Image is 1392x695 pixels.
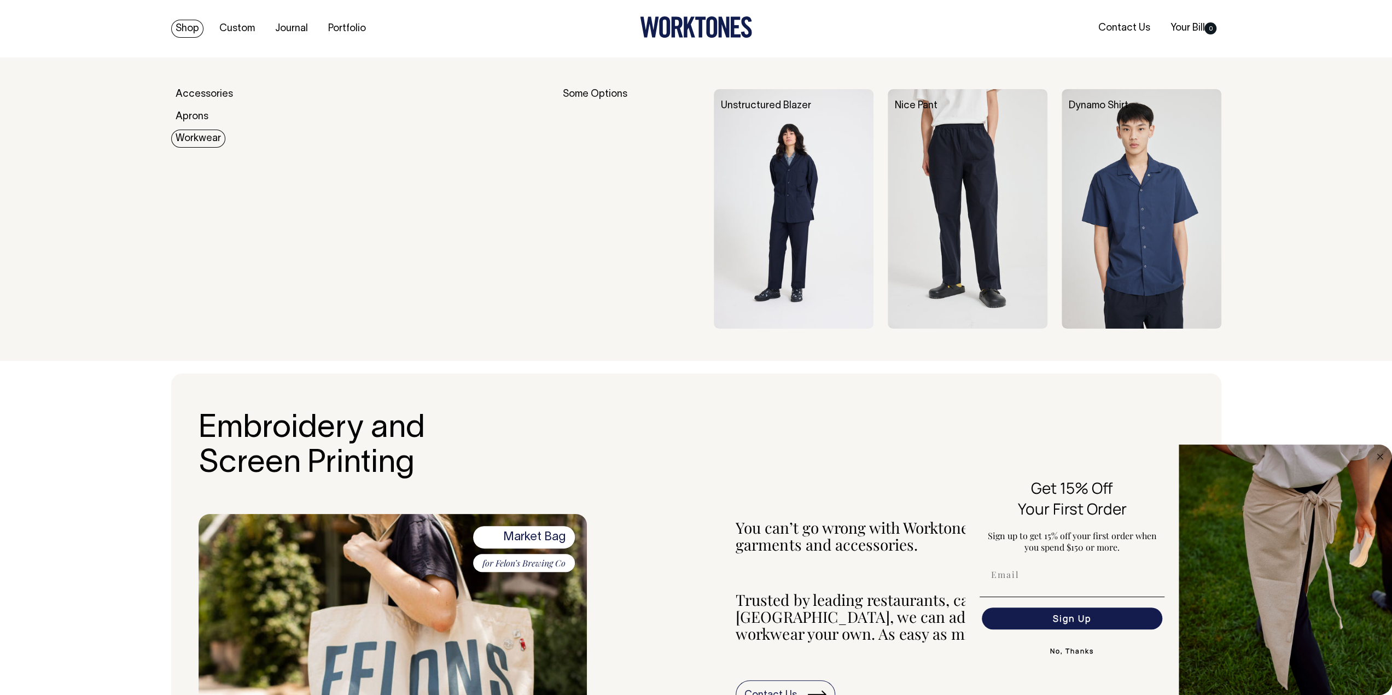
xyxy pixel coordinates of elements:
[988,530,1157,553] span: Sign up to get 15% off your first order when you spend $150 or more.
[324,20,370,38] a: Portfolio
[1166,19,1221,37] a: Your Bill0
[736,592,1193,642] p: Trusted by leading restaurants, cafes and hotels in [GEOGRAPHIC_DATA], we can add your branding t...
[1179,445,1392,695] img: 5e34ad8f-4f05-4173-92a8-ea475ee49ac9.jpeg
[888,89,1047,329] img: Nice Pant
[980,640,1164,662] button: No, Thanks
[171,85,237,103] a: Accessories
[721,101,811,110] a: Unstructured Blazer
[965,445,1392,695] div: FLYOUT Form
[1204,22,1216,34] span: 0
[171,20,203,38] a: Shop
[1373,450,1387,463] button: Close dialog
[473,526,575,548] span: Market Bag
[271,20,312,38] a: Journal
[895,101,937,110] a: Nice Pant
[1062,89,1221,329] img: Dynamo Shirt
[171,108,213,126] a: Aprons
[473,554,575,573] span: for Felon’s Brewing Co
[1093,19,1154,37] a: Contact Us
[1031,477,1113,498] span: Get 15% Off
[171,130,225,148] a: Workwear
[199,412,513,482] h2: Embroidery and Screen Printing
[1069,101,1128,110] a: Dynamo Shirt
[215,20,259,38] a: Custom
[714,89,873,329] img: Unstructured Blazer
[1018,498,1127,519] span: Your First Order
[736,519,1193,553] p: You can’t go wrong with Worktones ready-to-wear aprons, garments and accessories.
[982,564,1162,586] input: Email
[982,608,1162,629] button: Sign Up
[563,89,700,329] div: Some Options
